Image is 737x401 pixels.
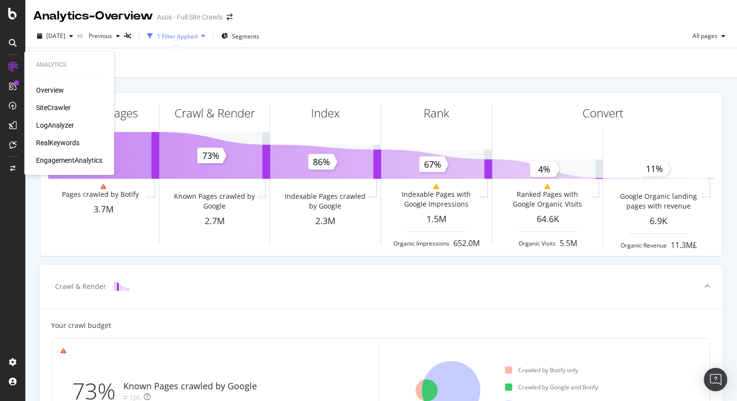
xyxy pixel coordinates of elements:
[505,383,598,391] div: Crawled by Google and Botify
[381,213,492,226] div: 1.5M
[157,32,197,40] div: 1 Filter Applied
[453,238,480,249] div: 652.0M
[284,191,367,211] div: Indexable Pages crawled by Google
[55,282,106,291] div: Crawl & Render
[36,120,74,130] a: LogAnalyzer
[85,32,112,40] span: Previous
[33,28,77,44] button: [DATE]
[159,215,270,228] div: 2.7M
[270,215,381,228] div: 2.3M
[689,28,729,44] button: All pages
[689,32,718,40] span: All pages
[173,191,256,211] div: Known Pages crawled by Google
[114,282,130,291] img: block-icon
[36,138,79,148] a: RealKeywords
[48,203,159,216] div: 3.7M
[395,190,478,209] div: Indexable Pages with Google Impressions
[123,396,127,399] img: Equal
[393,239,449,248] div: Organic Impressions
[175,105,255,121] div: Crawl & Render
[77,31,85,39] span: vs
[62,190,139,199] div: Pages crawled by Botify
[36,85,64,95] a: Overview
[51,321,111,330] div: Your crawl budget
[424,105,449,121] div: Rank
[36,103,71,113] a: SiteCrawler
[157,12,223,22] div: Asos - Full Site Crawls
[46,32,65,40] span: 2025 Sep. 16th
[232,32,259,40] span: Segments
[36,61,102,69] div: Analytics
[123,380,257,393] div: Known Pages crawled by Google
[217,28,263,44] button: Segments
[85,28,124,44] button: Previous
[36,155,102,165] a: EngagementAnalytics
[33,8,153,24] div: Analytics - Overview
[505,366,578,374] div: Crawled by Botify only
[227,14,233,20] div: arrow-right-arrow-left
[143,28,209,44] button: 1 Filter Applied
[704,368,727,391] div: Open Intercom Messenger
[311,105,340,121] div: Index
